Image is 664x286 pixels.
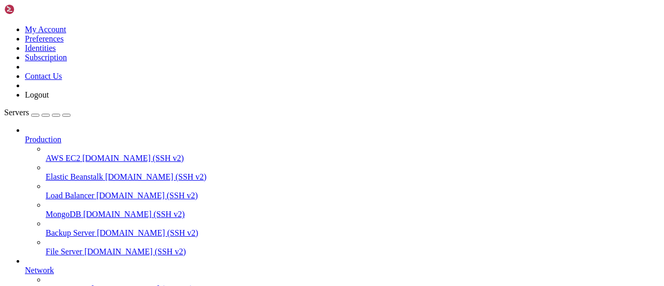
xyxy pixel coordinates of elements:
li: Backup Server [DOMAIN_NAME] (SSH v2) [46,219,660,238]
a: File Server [DOMAIN_NAME] (SSH v2) [46,247,660,256]
span: [DOMAIN_NAME] (SSH v2) [82,154,184,162]
a: Load Balancer [DOMAIN_NAME] (SSH v2) [46,191,660,200]
li: Elastic Beanstalk [DOMAIN_NAME] (SSH v2) [46,163,660,182]
a: Production [25,135,660,144]
span: [DOMAIN_NAME] (SSH v2) [96,191,198,200]
span: Backup Server [46,228,95,237]
a: Subscription [25,53,67,62]
span: Servers [4,108,29,117]
a: My Account [25,25,66,34]
span: [DOMAIN_NAME] (SSH v2) [85,247,186,256]
li: Production [25,126,660,256]
a: Contact Us [25,72,62,80]
li: MongoDB [DOMAIN_NAME] (SSH v2) [46,200,660,219]
span: Production [25,135,61,144]
span: File Server [46,247,82,256]
span: MongoDB [46,210,81,219]
span: [DOMAIN_NAME] (SSH v2) [83,210,185,219]
a: AWS EC2 [DOMAIN_NAME] (SSH v2) [46,154,660,163]
a: Preferences [25,34,64,43]
li: AWS EC2 [DOMAIN_NAME] (SSH v2) [46,144,660,163]
span: Elastic Beanstalk [46,172,103,181]
span: AWS EC2 [46,154,80,162]
li: File Server [DOMAIN_NAME] (SSH v2) [46,238,660,256]
span: Network [25,266,54,275]
span: Load Balancer [46,191,94,200]
a: Logout [25,90,49,99]
li: Load Balancer [DOMAIN_NAME] (SSH v2) [46,182,660,200]
a: Network [25,266,660,275]
a: MongoDB [DOMAIN_NAME] (SSH v2) [46,210,660,219]
a: Backup Server [DOMAIN_NAME] (SSH v2) [46,228,660,238]
a: Elastic Beanstalk [DOMAIN_NAME] (SSH v2) [46,172,660,182]
span: [DOMAIN_NAME] (SSH v2) [97,228,199,237]
img: Shellngn [4,4,64,15]
span: [DOMAIN_NAME] (SSH v2) [105,172,207,181]
a: Servers [4,108,71,117]
a: Identities [25,44,56,52]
